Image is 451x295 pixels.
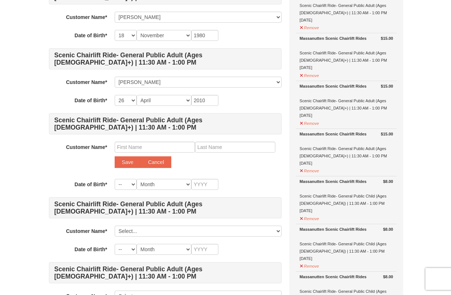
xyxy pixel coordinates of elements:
[191,95,218,106] input: YYYY
[383,178,393,185] strong: $8.00
[74,246,107,252] strong: Date of Birth*
[383,226,393,233] strong: $8.00
[381,35,393,42] strong: $15.00
[383,273,393,280] strong: $8.00
[66,144,107,150] strong: Customer Name*
[115,156,141,168] button: Save
[299,273,393,280] div: Massanutten Scenic Chairlift Rides
[191,179,218,190] input: YYYY
[299,130,393,138] div: Massanutten Scenic Chairlift Rides
[299,178,393,185] div: Massanutten Scenic Chairlift Rides
[299,70,319,79] button: Remove
[49,48,282,69] h4: Scenic Chairlift Ride- General Public Adult (Ages [DEMOGRAPHIC_DATA]+) | 11:30 AM - 1:00 PM
[74,97,107,103] strong: Date of Birth*
[299,35,393,42] div: Massanutten Scenic Chairlift Rides
[299,261,319,270] button: Remove
[49,197,282,218] h4: Scenic Chairlift Ride- General Public Adult (Ages [DEMOGRAPHIC_DATA]+) | 11:30 AM - 1:00 PM
[191,244,218,255] input: YYYY
[299,130,393,167] div: Scenic Chairlift Ride- General Public Adult (Ages [DEMOGRAPHIC_DATA]+) | 11:30 AM - 1:00 PM [DATE]
[141,156,171,168] button: Cancel
[299,35,393,71] div: Scenic Chairlift Ride- General Public Adult (Ages [DEMOGRAPHIC_DATA]+) | 11:30 AM - 1:00 PM [DATE]
[115,142,195,153] input: First Name
[299,178,393,214] div: Scenic Chairlift Ride- General Public Child (Ages [DEMOGRAPHIC_DATA]) | 11:30 AM - 1:00 PM [DATE]
[195,142,275,153] input: Last Name
[299,165,319,175] button: Remove
[299,22,319,31] button: Remove
[381,130,393,138] strong: $15.00
[299,226,393,262] div: Scenic Chairlift Ride- General Public Child (Ages [DEMOGRAPHIC_DATA]) | 11:30 AM - 1:00 PM [DATE]
[66,228,107,234] strong: Customer Name*
[299,83,393,90] div: Massanutten Scenic Chairlift Rides
[299,213,319,222] button: Remove
[66,14,107,20] strong: Customer Name*
[49,262,282,283] h4: Scenic Chairlift Ride- General Public Adult (Ages [DEMOGRAPHIC_DATA]+) | 11:30 AM - 1:00 PM
[66,79,107,85] strong: Customer Name*
[299,83,393,119] div: Scenic Chairlift Ride- General Public Adult (Ages [DEMOGRAPHIC_DATA]+) | 11:30 AM - 1:00 PM [DATE]
[299,118,319,127] button: Remove
[381,83,393,90] strong: $15.00
[74,32,107,38] strong: Date of Birth*
[49,113,282,134] h4: Scenic Chairlift Ride- General Public Adult (Ages [DEMOGRAPHIC_DATA]+) | 11:30 AM - 1:00 PM
[191,30,218,41] input: YYYY
[74,181,107,187] strong: Date of Birth*
[299,226,393,233] div: Massanutten Scenic Chairlift Rides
